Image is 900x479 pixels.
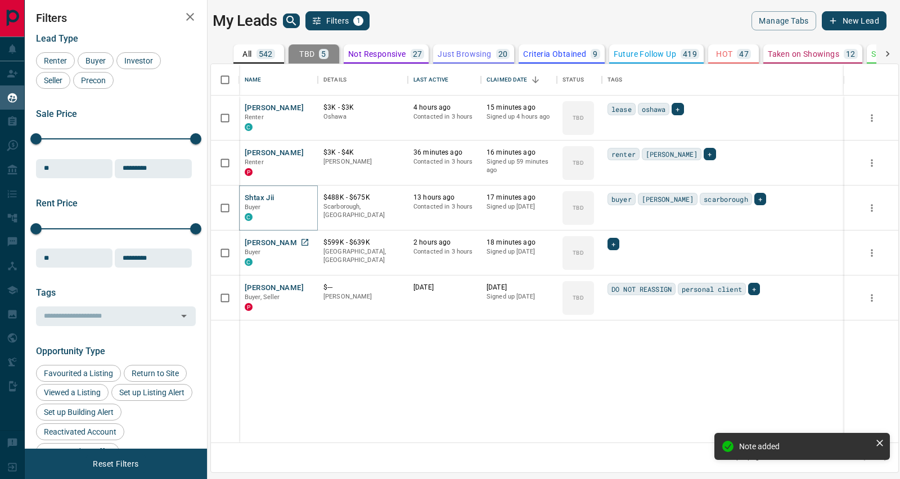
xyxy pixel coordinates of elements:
[487,292,551,301] p: Signed up [DATE]
[739,50,749,58] p: 47
[487,247,551,256] p: Signed up [DATE]
[245,213,253,221] div: condos.ca
[607,64,623,96] div: Tags
[683,50,697,58] p: 419
[646,148,698,160] span: [PERSON_NAME]
[758,193,762,205] span: +
[607,238,619,250] div: +
[36,11,196,25] h2: Filters
[704,148,715,160] div: +
[863,200,880,216] button: more
[593,50,597,58] p: 9
[36,33,78,44] span: Lead Type
[323,238,402,247] p: $599K - $639K
[245,148,304,159] button: [PERSON_NAME]
[323,64,346,96] div: Details
[36,52,75,69] div: Renter
[413,50,422,58] p: 27
[40,76,66,85] span: Seller
[557,64,602,96] div: Status
[573,293,583,302] p: TBD
[40,447,115,456] span: Requested an Offer
[413,193,475,202] p: 13 hours ago
[323,112,402,121] p: Oshawa
[573,159,583,167] p: TBD
[323,103,402,112] p: $3K - $3K
[413,283,475,292] p: [DATE]
[487,202,551,211] p: Signed up [DATE]
[413,247,475,256] p: Contacted in 3 hours
[115,388,188,397] span: Set up Listing Alert
[487,148,551,157] p: 16 minutes ago
[36,404,121,421] div: Set up Building Alert
[573,204,583,212] p: TBD
[242,50,251,58] p: All
[487,103,551,112] p: 15 minutes ago
[487,283,551,292] p: [DATE]
[239,64,318,96] div: Name
[614,50,676,58] p: Future Follow Up
[40,427,120,436] span: Reactivated Account
[323,193,402,202] p: $488K - $675K
[354,17,362,25] span: 1
[408,64,481,96] div: Last Active
[120,56,157,65] span: Investor
[318,64,408,96] div: Details
[245,123,253,131] div: condos.ca
[754,193,766,205] div: +
[116,52,161,69] div: Investor
[487,238,551,247] p: 18 minutes ago
[245,238,304,248] button: [PERSON_NAME]
[299,50,314,58] p: TBD
[36,443,119,460] div: Requested an Offer
[128,369,183,378] span: Return to Site
[487,64,528,96] div: Claimed Date
[611,148,636,160] span: renter
[704,193,748,205] span: scarborough
[323,247,402,265] p: [GEOGRAPHIC_DATA], [GEOGRAPHIC_DATA]
[863,155,880,171] button: more
[611,103,632,115] span: lease
[36,423,124,440] div: Reactivated Account
[176,308,192,324] button: Open
[642,103,666,115] span: oshawa
[36,346,105,356] span: Opportunity Type
[611,193,632,205] span: buyer
[245,193,274,204] button: Shtax Jii
[323,157,402,166] p: [PERSON_NAME]
[498,50,508,58] p: 20
[487,157,551,175] p: Signed up 59 minutes ago
[611,283,672,295] span: DO NOT REASSIGN
[413,238,475,247] p: 2 hours ago
[708,148,712,160] span: +
[676,103,679,115] span: +
[413,202,475,211] p: Contacted in 3 hours
[348,50,406,58] p: Not Responsive
[245,293,280,301] span: Buyer, Seller
[323,202,402,220] p: Scarborough, [GEOGRAPHIC_DATA]
[682,283,742,295] span: personal client
[245,114,264,121] span: Renter
[85,454,146,473] button: Reset Filters
[413,157,475,166] p: Contacted in 3 hours
[245,159,264,166] span: Renter
[40,388,105,397] span: Viewed a Listing
[283,13,300,28] button: search button
[413,148,475,157] p: 36 minutes ago
[863,290,880,306] button: more
[298,235,312,250] a: Open in New Tab
[672,103,683,115] div: +
[124,365,187,382] div: Return to Site
[523,50,586,58] p: Criteria Obtained
[846,50,856,58] p: 12
[487,193,551,202] p: 17 minutes ago
[413,103,475,112] p: 4 hours ago
[751,11,816,30] button: Manage Tabs
[245,258,253,266] div: condos.ca
[602,64,844,96] div: Tags
[36,109,77,119] span: Sale Price
[245,303,253,311] div: property.ca
[36,72,70,89] div: Seller
[748,283,760,295] div: +
[321,50,326,58] p: 5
